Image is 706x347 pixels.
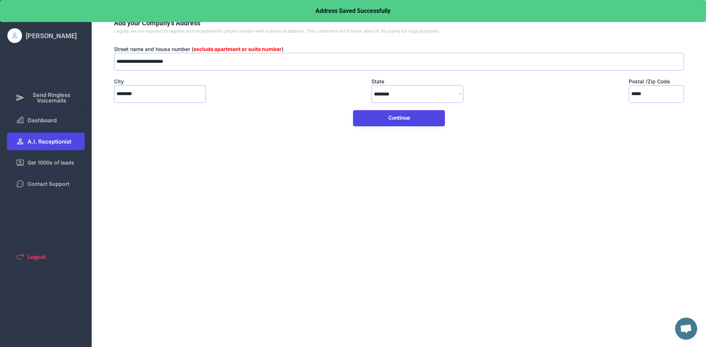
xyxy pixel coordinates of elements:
button: Send Ringless Voicemails [7,88,85,108]
button: Logout [7,248,85,265]
div: Address Saved Successfully [5,8,701,14]
span: Get 1000s of leads [28,160,74,165]
span: Contact Support [28,181,69,187]
div: [PERSON_NAME] [26,31,77,40]
button: Continue [353,110,445,126]
font: Add your Company's Address [114,19,200,27]
div: State [371,78,463,85]
div: Postal /Zip Code [629,78,684,85]
font: Legally, we are required to register your receptionist's phone number with a physical address. Th... [114,28,440,34]
button: A.I. Receptionist [7,133,85,150]
div: City [114,78,206,85]
span: Logout [28,254,46,260]
span: Dashboard [28,118,57,123]
span: A.I. Receptionist [28,139,71,144]
div: Open chat [675,318,697,340]
strong: exclude apartment or suite number [193,46,282,52]
span: Send Ringless Voicemails [28,92,76,103]
button: Dashboard [7,111,85,129]
div: Street name and house number ( ) [114,46,684,53]
button: Contact Support [7,175,85,193]
button: Get 1000s of leads [7,154,85,171]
